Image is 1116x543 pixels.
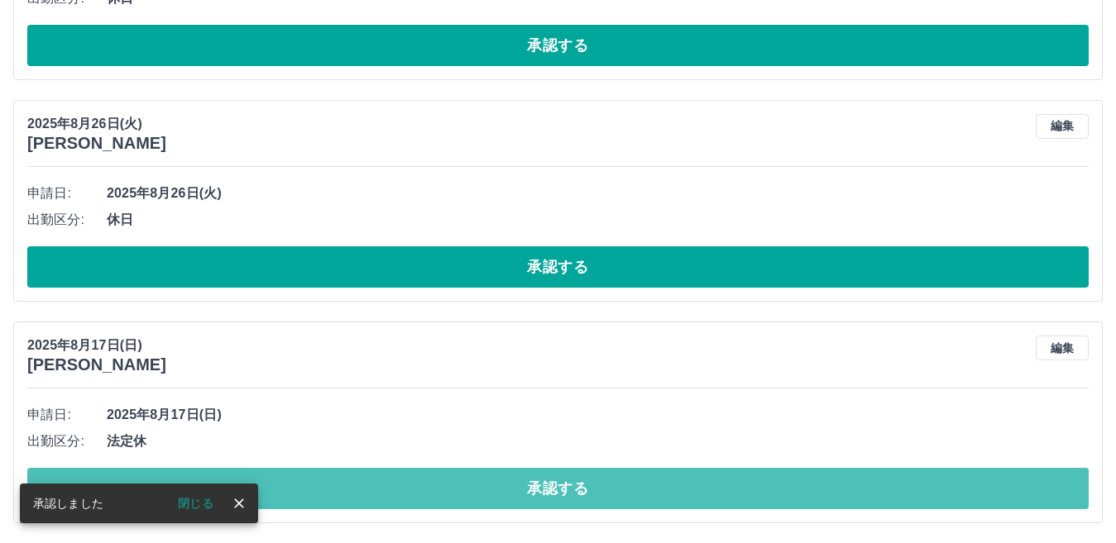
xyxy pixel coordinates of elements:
button: 閉じる [165,491,227,516]
button: 編集 [1036,114,1089,139]
button: 編集 [1036,336,1089,360]
h3: [PERSON_NAME] [27,355,166,374]
button: 承認する [27,246,1089,288]
button: 承認する [27,25,1089,66]
button: close [227,491,251,516]
p: 2025年8月26日(火) [27,114,166,134]
span: 2025年8月26日(火) [107,183,1089,203]
span: 法定休 [107,431,1089,451]
span: 2025年8月17日(日) [107,405,1089,425]
span: 申請日: [27,183,107,203]
div: 承認しました [33,488,103,518]
span: 出勤区分: [27,431,107,451]
h3: [PERSON_NAME] [27,134,166,153]
p: 2025年8月17日(日) [27,336,166,355]
span: 休日 [107,210,1089,230]
button: 承認する [27,468,1089,509]
span: 出勤区分: [27,210,107,230]
span: 申請日: [27,405,107,425]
